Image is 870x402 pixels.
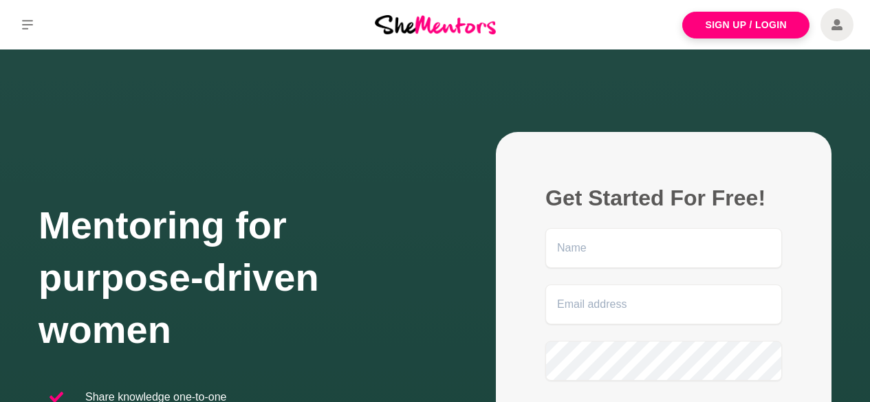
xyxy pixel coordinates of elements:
[682,12,809,38] a: Sign Up / Login
[39,199,435,356] h1: Mentoring for purpose-driven women
[545,228,782,268] input: Name
[545,184,782,212] h2: Get Started For Free!
[545,284,782,324] input: Email address
[375,15,496,34] img: She Mentors Logo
